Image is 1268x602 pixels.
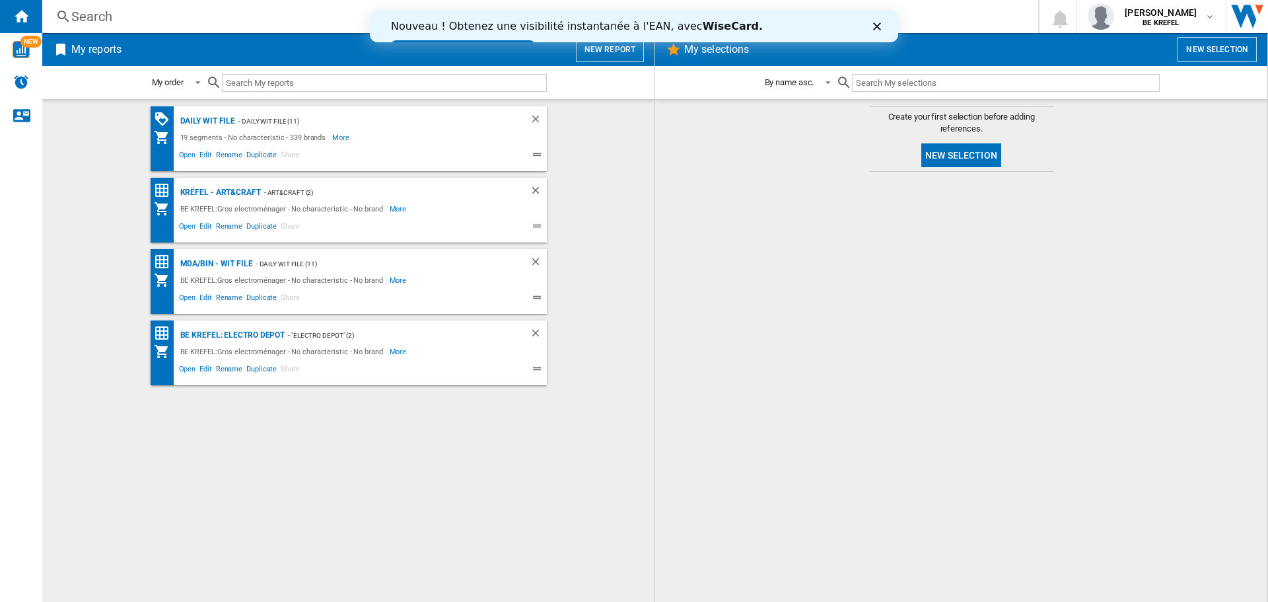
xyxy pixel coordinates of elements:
[152,77,184,87] div: My order
[177,220,198,236] span: Open
[921,143,1001,167] button: New selection
[576,37,644,62] button: New report
[279,363,302,379] span: Share
[285,327,503,344] div: - "Electro depot" (2)
[197,291,214,307] span: Edit
[71,7,1004,26] div: Search
[177,272,390,288] div: BE KREFEL:Gros electroménager - No characteristic - No brand
[852,74,1159,92] input: Search My selections
[244,149,279,165] span: Duplicate
[244,363,279,379] span: Duplicate
[235,113,503,130] div: - Daily WIT file (11)
[13,41,30,58] img: wise-card.svg
[20,36,42,48] span: NEW
[1125,6,1197,19] span: [PERSON_NAME]
[1178,37,1257,62] button: New selection
[1088,3,1114,30] img: profile.jpg
[244,220,279,236] span: Duplicate
[244,291,279,307] span: Duplicate
[154,344,177,359] div: My Assortment
[222,74,547,92] input: Search My reports
[13,74,29,90] img: alerts-logo.svg
[177,344,390,359] div: BE KREFEL:Gros electroménager - No characteristic - No brand
[154,111,177,128] div: PROMOTIONS Matrix
[177,327,285,344] div: BE KREFEL: Electro depot
[177,291,198,307] span: Open
[154,325,177,342] div: Price Matrix
[197,149,214,165] span: Edit
[530,113,547,130] div: Delete
[154,272,177,288] div: My Assortment
[682,37,752,62] h2: My selections
[530,184,547,201] div: Delete
[279,291,302,307] span: Share
[177,201,390,217] div: BE KREFEL:Gros electroménager - No characteristic - No brand
[370,11,898,42] iframe: Intercom live chat banner
[261,184,503,201] div: - Art&Craft (2)
[197,363,214,379] span: Edit
[279,220,302,236] span: Share
[154,182,177,199] div: Price Matrix
[177,149,198,165] span: Open
[390,272,409,288] span: More
[279,149,302,165] span: Share
[177,113,236,130] div: Daily WIT file
[503,12,516,20] div: Close
[177,363,198,379] span: Open
[214,220,244,236] span: Rename
[390,344,409,359] span: More
[214,149,244,165] span: Rename
[69,37,124,62] h2: My reports
[765,77,814,87] div: By name asc.
[197,220,214,236] span: Edit
[154,254,177,270] div: Price Matrix
[214,291,244,307] span: Rename
[869,111,1054,135] span: Create your first selection before adding references.
[214,363,244,379] span: Rename
[154,201,177,217] div: My Assortment
[177,256,253,272] div: MDA/BIN - WIT file
[332,130,351,145] span: More
[390,201,409,217] span: More
[21,30,165,46] a: Essayez dès maintenant !
[154,130,177,145] div: My Assortment
[530,327,547,344] div: Delete
[1143,19,1179,27] b: BE KREFEL
[253,256,503,272] div: - Daily WIT file (11)
[177,184,261,201] div: Krëfel - Art&Craft
[177,130,333,145] div: 19 segments - No characteristic - 339 brands
[530,256,547,272] div: Delete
